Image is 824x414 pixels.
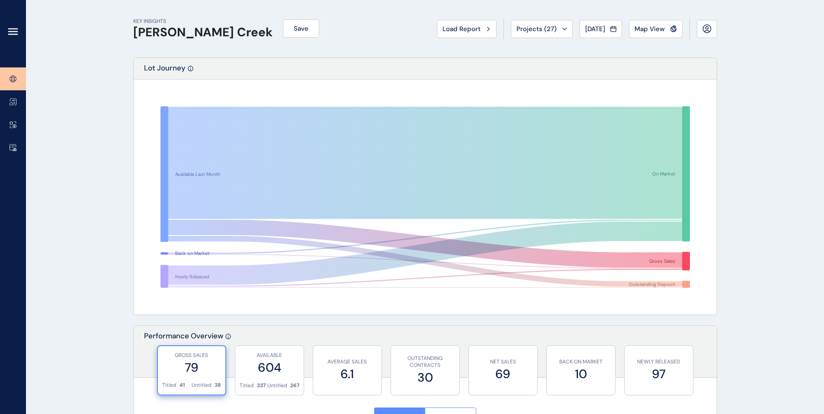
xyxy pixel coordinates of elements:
[551,358,611,366] p: BACK ON MARKET
[162,382,176,389] p: Titled
[585,25,605,33] span: [DATE]
[192,382,212,389] p: Untitled
[635,25,665,33] span: Map View
[240,359,299,376] label: 604
[551,366,611,382] label: 10
[395,355,455,369] p: OUTSTANDING CONTRACTS
[180,382,185,389] p: 41
[144,331,223,377] p: Performance Overview
[473,366,533,382] label: 69
[257,382,266,389] p: 337
[317,366,377,382] label: 6.1
[294,24,308,33] span: Save
[629,358,689,366] p: NEWLY RELEASED
[473,358,533,366] p: NET SALES
[290,382,299,389] p: 267
[580,20,622,38] button: [DATE]
[144,63,186,79] p: Lot Journey
[240,352,299,359] p: AVAILABLE
[437,20,497,38] button: Load Report
[511,20,573,38] button: Projects (27)
[133,25,273,40] h1: [PERSON_NAME] Creek
[162,359,221,376] label: 79
[516,25,557,33] span: Projects ( 27 )
[267,382,287,389] p: Untitled
[133,18,273,25] p: KEY INSIGHTS
[317,358,377,366] p: AVERAGE SALES
[240,382,254,389] p: Titled
[629,20,683,38] button: Map View
[395,369,455,386] label: 30
[629,366,689,382] label: 97
[162,352,221,359] p: GROSS SALES
[442,25,481,33] span: Load Report
[283,19,319,38] button: Save
[215,382,221,389] p: 38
